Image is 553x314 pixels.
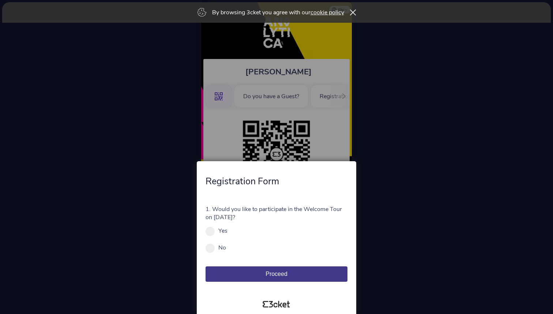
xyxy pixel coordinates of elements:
button: Proceed [206,266,347,282]
a: cookie policy [311,8,344,16]
p: By browsing 3cket you agree with our [212,8,344,16]
label: No [218,244,226,252]
p: 1. Would you like to participate in the Welcome Tour on [DATE]? [206,205,347,221]
label: Yes [218,227,227,235]
span: Proceed [266,271,287,277]
h4: Registration Form [206,175,347,188]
